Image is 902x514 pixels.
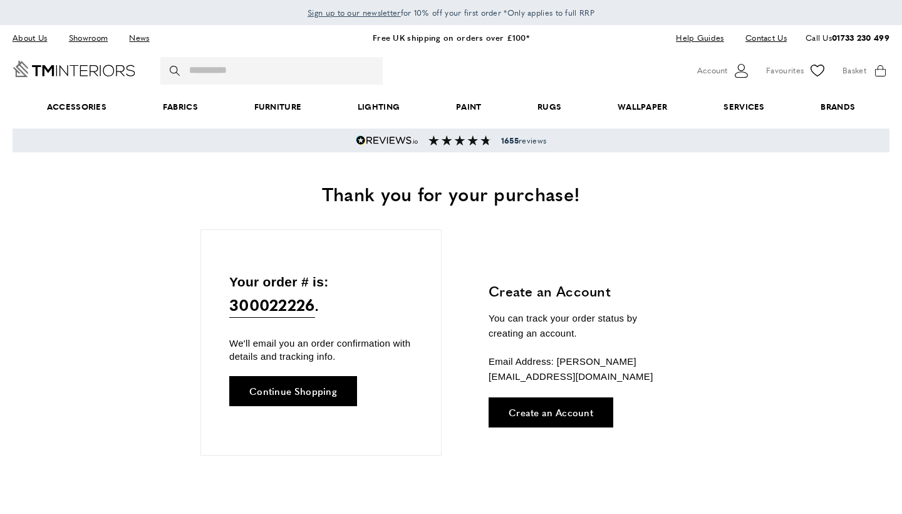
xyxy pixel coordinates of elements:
span: Account [697,64,727,77]
span: 300022226 [229,292,315,318]
a: Continue Shopping [229,376,357,406]
span: Favourites [766,64,804,77]
p: Call Us [806,31,889,45]
a: Brands [793,88,883,126]
strong: 1655 [501,135,519,146]
a: Services [696,88,793,126]
span: Create an Account [509,407,593,417]
img: Reviews section [428,135,491,145]
span: reviews [501,135,546,145]
a: Contact Us [736,29,787,46]
span: Sign up to our newsletter [308,7,401,18]
span: Accessories [19,88,135,126]
a: Furniture [226,88,329,126]
a: Free UK shipping on orders over £100* [373,31,529,43]
a: Go to Home page [13,61,135,77]
p: Your order # is: . [229,271,413,318]
a: 01733 230 499 [832,31,889,43]
span: Thank you for your purchase! [322,180,580,207]
a: Create an Account [489,397,613,427]
img: Reviews.io 5 stars [356,135,418,145]
a: Paint [428,88,509,126]
a: Wallpaper [589,88,695,126]
h3: Create an Account [489,281,673,301]
span: for 10% off your first order *Only applies to full RRP [308,7,594,18]
a: About Us [13,29,56,46]
a: News [120,29,158,46]
a: Showroom [60,29,117,46]
a: Rugs [509,88,589,126]
a: Favourites [766,61,827,80]
a: Sign up to our newsletter [308,6,401,19]
a: Fabrics [135,88,226,126]
button: Search [170,57,182,85]
span: Continue Shopping [249,386,337,396]
p: Email Address: [PERSON_NAME][EMAIL_ADDRESS][DOMAIN_NAME] [489,354,673,384]
a: Help Guides [666,29,733,46]
p: We'll email you an order confirmation with details and tracking info. [229,337,413,363]
a: Lighting [329,88,428,126]
p: You can track your order status by creating an account. [489,311,673,341]
button: Customer Account [697,61,750,80]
